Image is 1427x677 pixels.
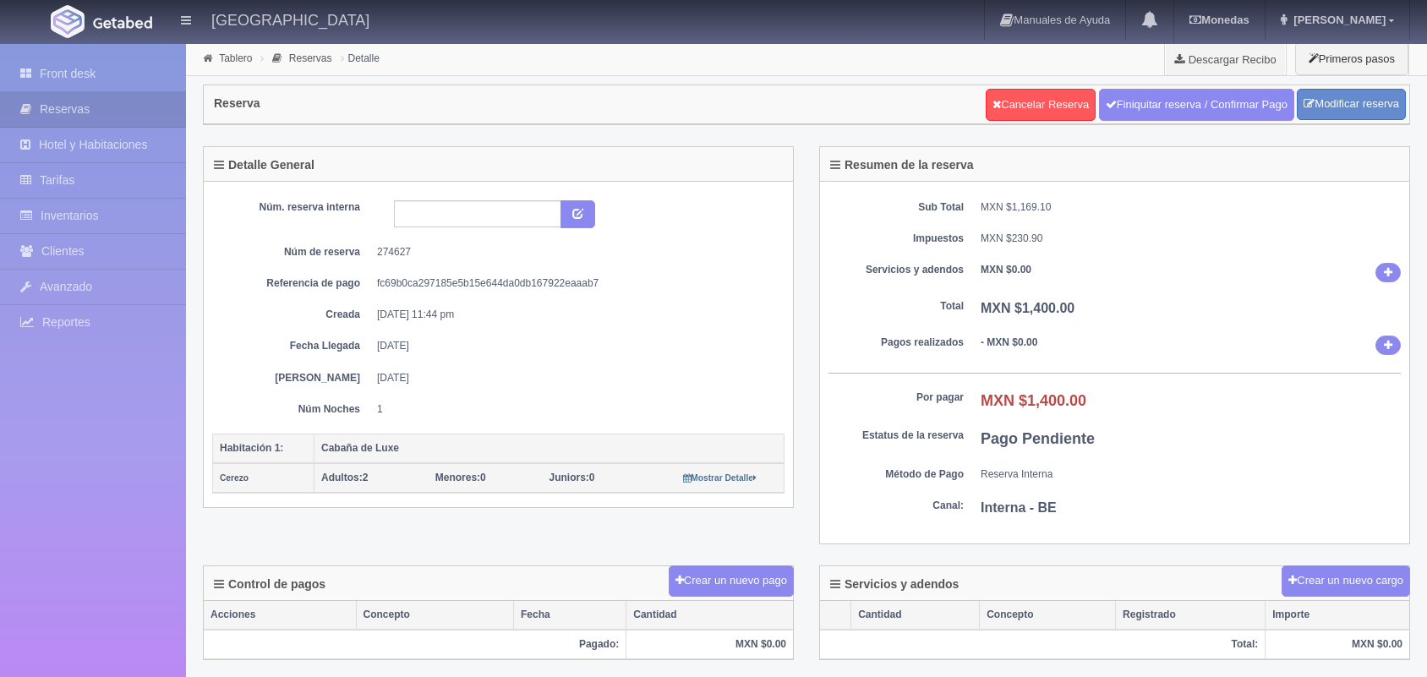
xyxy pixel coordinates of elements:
dd: MXN $230.90 [981,232,1401,246]
dd: [DATE] [377,339,772,353]
button: Crear un nuevo cargo [1282,565,1410,597]
th: Cabaña de Luxe [314,434,785,463]
dt: Núm. reserva interna [225,200,360,215]
dt: Por pagar [828,390,964,405]
a: Mostrar Detalle [683,472,757,483]
dt: Total [828,299,964,314]
dd: fc69b0ca297185e5b15e644da0db167922eaaab7 [377,276,772,291]
th: Cantidad [626,601,793,630]
b: MXN $1,400.00 [981,301,1074,315]
dd: [DATE] [377,371,772,385]
small: Cerezo [220,473,249,483]
b: Monedas [1189,14,1249,26]
strong: Juniors: [549,472,589,483]
button: Primeros pasos [1295,42,1408,75]
span: [PERSON_NAME] [1289,14,1386,26]
dt: Núm de reserva [225,245,360,259]
th: Concepto [356,601,513,630]
th: Pagado: [204,630,626,659]
a: Cancelar Reserva [986,89,1096,121]
th: MXN $0.00 [626,630,793,659]
th: MXN $0.00 [1266,630,1409,659]
a: Finiquitar reserva / Confirmar Pago [1099,89,1294,121]
dt: Creada [225,308,360,322]
dt: Fecha Llegada [225,339,360,353]
h4: Detalle General [214,159,314,172]
dt: Canal: [828,499,964,513]
th: Total: [820,630,1266,659]
b: Habitación 1: [220,442,283,454]
th: Cantidad [851,601,980,630]
a: Reservas [289,52,332,64]
b: Pago Pendiente [981,430,1095,447]
dt: Pagos realizados [828,336,964,350]
small: Mostrar Detalle [683,473,757,483]
a: Tablero [219,52,252,64]
dt: Método de Pago [828,467,964,482]
dt: Referencia de pago [225,276,360,291]
a: Descargar Recibo [1165,42,1286,76]
dd: MXN $1,169.10 [981,200,1401,215]
img: Getabed [51,5,85,38]
th: Concepto [980,601,1116,630]
dd: Reserva Interna [981,467,1401,482]
li: Detalle [336,50,384,66]
dd: 274627 [377,245,772,259]
dt: Estatus de la reserva [828,429,964,443]
h4: [GEOGRAPHIC_DATA] [211,8,369,30]
h4: Control de pagos [214,578,325,591]
b: MXN $1,400.00 [981,392,1086,409]
img: Getabed [93,16,152,29]
strong: Adultos: [321,472,363,483]
h4: Reserva [214,97,260,110]
b: - MXN $0.00 [981,336,1037,348]
span: 0 [549,472,595,483]
th: Fecha [514,601,626,630]
dt: Servicios y adendos [828,263,964,277]
th: Registrado [1116,601,1266,630]
th: Acciones [204,601,356,630]
dd: [DATE] 11:44 pm [377,308,772,322]
h4: Resumen de la reserva [830,159,974,172]
span: 2 [321,472,368,483]
h4: Servicios y adendos [830,578,959,591]
dd: 1 [377,402,772,417]
dt: Sub Total [828,200,964,215]
strong: Menores: [435,472,480,483]
button: Crear un nuevo pago [669,565,794,597]
th: Importe [1266,601,1409,630]
dt: Núm Noches [225,402,360,417]
b: Interna - BE [981,500,1057,515]
a: Modificar reserva [1297,89,1406,120]
dt: Impuestos [828,232,964,246]
span: 0 [435,472,486,483]
b: MXN $0.00 [981,264,1031,276]
dt: [PERSON_NAME] [225,371,360,385]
